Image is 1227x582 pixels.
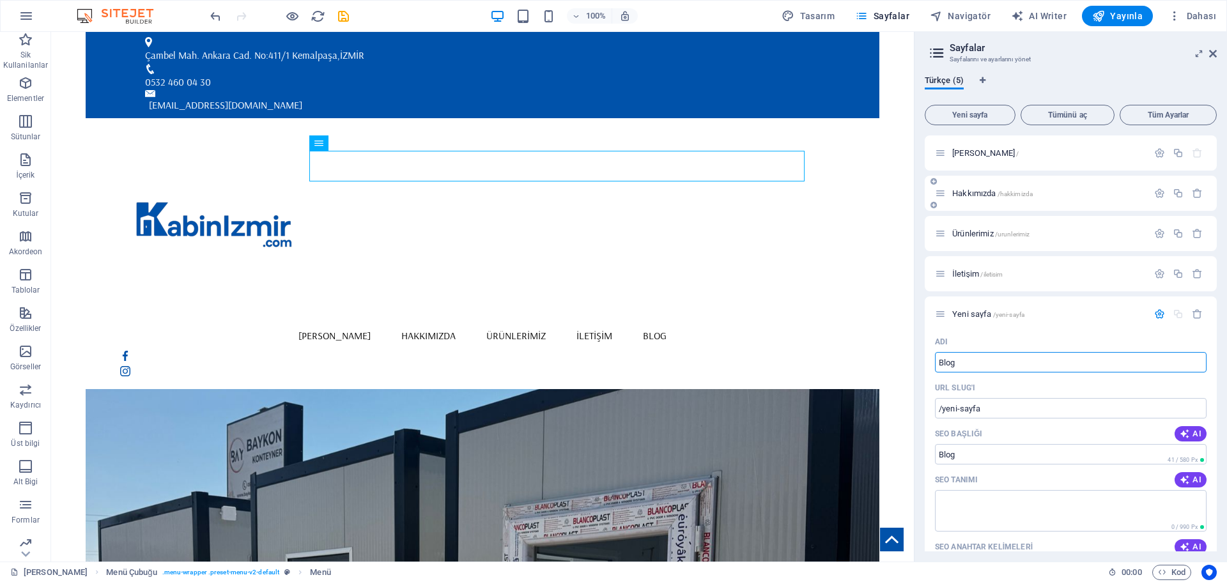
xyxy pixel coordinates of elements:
button: Usercentrics [1201,565,1217,580]
p: Görseller [10,362,41,372]
button: 100% [567,8,612,24]
button: Yeni sayfa [925,105,1015,125]
i: Sayfayı yeniden yükleyin [311,9,325,24]
button: AI Writer [1006,6,1072,26]
a: 0532 460 04 30 [94,32,759,59]
span: /urunlerimiz [995,231,1030,238]
button: reload [310,8,325,24]
input: Bu sayfa için URL'nin son kısmı [935,398,1207,418]
label: Arama sonuçlarında ve tarayıcı sekmelerindeki sayfa başlığı [935,429,983,439]
span: AI [1180,429,1201,439]
textarea: Arama sonuçlarındaki ve sosyal medyadaki metin [935,490,1207,532]
span: İZMİR [289,17,313,29]
div: Sil [1192,309,1203,319]
span: Yayınla [1092,10,1143,22]
div: Çoğalt [1173,268,1184,279]
div: Ayarlar [1154,148,1165,158]
p: Özellikler [10,323,41,333]
h3: Sayfalarını ve ayarlarını yönet [950,54,1191,65]
p: SEO Tanımı [935,475,978,485]
div: Sil [1192,228,1203,239]
p: Formlar [12,515,40,525]
button: AI [1175,539,1207,555]
p: Adı [935,337,948,347]
span: Sayfayı açmak için tıkla [952,188,1033,198]
span: Sayfayı açmak için tıkla [952,229,1030,238]
i: Kaydet (Ctrl+S) [336,9,351,24]
div: Ürünlerimiz/urunlerimiz [948,229,1148,238]
span: Sayfalar [855,10,909,22]
span: AI Writer [1011,10,1067,22]
h6: Oturum süresi [1108,565,1142,580]
span: Arama sonuçlarında hesaplanan piksel uzunluğu [1165,456,1207,464]
span: /yeni-sayfa [993,311,1025,318]
span: Tüm Ayarlar [1125,111,1211,119]
span: 41 / 580 Px [1168,457,1198,463]
button: AI [1175,472,1207,487]
span: Sayfayı açmak için tıkla [952,269,1003,279]
span: : [1131,567,1132,577]
span: Tasarım [782,10,835,22]
button: Dahası [1163,6,1221,26]
a: Seçimi iptal etmek için tıkla. Sayfaları açmak için çift tıkla [10,565,88,580]
p: Üst bilgi [11,438,40,448]
span: Sayfayı açmak için tıkla [952,309,1024,319]
input: Arama sonuçlarında ve tarayıcı sekmelerindeki sayfa başlığı [935,444,1207,464]
button: Tasarım [776,6,840,26]
p: SEO Başlığı [935,429,983,439]
div: Yeni sayfa/yeni-sayfa [948,310,1148,318]
a: [EMAIL_ADDRESS][DOMAIN_NAME] [98,66,251,79]
button: save [336,8,351,24]
button: Tümünü aç [1021,105,1115,125]
span: Navigatör [930,10,991,22]
span: Tümünü aç [1026,111,1109,119]
button: Tüm Ayarlar [1120,105,1217,125]
h6: 100% [586,8,606,24]
span: Çambel Mah. Ankara Cad. No:411/1 Kemalpaşa [94,17,286,29]
span: 00 00 [1122,565,1141,580]
span: /hakkimizda [998,190,1033,197]
div: Çoğalt [1173,148,1184,158]
span: Seçmek için tıkla. Düzenlemek için çift tıkla [106,565,157,580]
div: Başlangıç sayfası silinemez [1192,148,1203,158]
p: Elementler [7,93,44,103]
div: Sil [1192,268,1203,279]
div: Dil Sekmeleri [925,75,1217,100]
img: Editor Logo [73,8,169,24]
span: 0 / 990 Px [1171,524,1198,530]
div: Sil [1192,188,1203,199]
p: Akordeon [9,247,43,257]
div: Ayarlar [1154,188,1165,199]
span: Arama sonuçlarında hesaplanan piksel uzunluğu [1169,523,1207,532]
span: AI [1180,542,1201,552]
p: URL SLUG'ı [935,383,975,393]
p: , [94,15,759,32]
span: /iletisim [980,271,1003,278]
i: Geri al: Sayfaları değiştir (Ctrl+Z) [208,9,223,24]
div: Hakkımızda/hakkimizda [948,189,1148,197]
button: Yayınla [1082,6,1153,26]
div: Çoğalt [1173,188,1184,199]
p: Sütunlar [11,132,41,142]
p: SEO Anahtar Kelimeleri [935,542,1033,552]
p: Tablolar [12,285,40,295]
div: Ayarlar [1154,228,1165,239]
p: İçerik [16,170,35,180]
button: Ön izleme modundan çıkıp düzenlemeye devam etmek için buraya tıklayın [284,8,300,24]
div: Ayarlar [1154,268,1165,279]
p: Kutular [13,208,39,218]
span: Yeni sayfa [930,111,1010,119]
span: Kod [1158,565,1185,580]
h2: Sayfalar [950,42,1217,54]
span: / [1016,150,1019,157]
div: Tasarım (Ctrl+Alt+Y) [776,6,840,26]
nav: breadcrumb [106,565,330,580]
label: Arama sonuçlarındaki ve sosyal medyadaki metin [935,475,978,485]
button: Sayfalar [850,6,914,26]
span: AI [1180,475,1201,485]
span: Türkçe (5) [925,73,964,91]
button: Kod [1152,565,1191,580]
span: Seçmek için tıkla. Düzenlemek için çift tıkla [310,565,330,580]
span: Dahası [1168,10,1216,22]
button: Navigatör [925,6,996,26]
